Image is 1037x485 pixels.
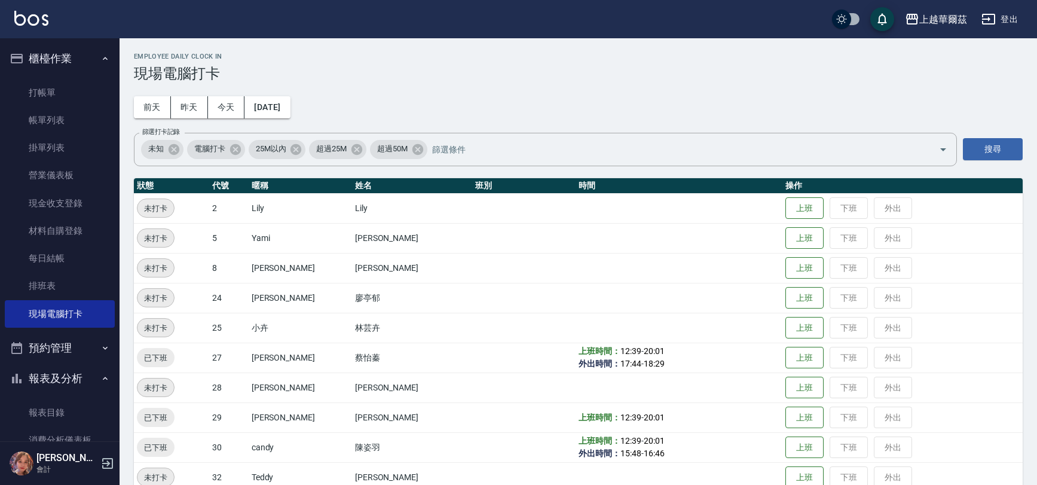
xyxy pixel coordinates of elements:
[5,43,115,74] button: 櫃檯作業
[249,402,352,432] td: [PERSON_NAME]
[10,452,33,475] img: Person
[352,432,472,462] td: 陳姿羽
[137,411,175,424] span: 已下班
[5,333,115,364] button: 預約管理
[785,377,824,399] button: 上班
[782,178,1023,194] th: 操作
[249,283,352,313] td: [PERSON_NAME]
[14,11,48,26] img: Logo
[187,140,245,159] div: 電腦打卡
[137,352,175,364] span: 已下班
[576,402,782,432] td: -
[934,140,953,159] button: Open
[137,202,174,215] span: 未打卡
[785,227,824,249] button: 上班
[644,449,665,458] span: 16:46
[5,79,115,106] a: 打帳單
[5,363,115,394] button: 報表及分析
[579,346,620,356] b: 上班時間：
[5,134,115,161] a: 掛單列表
[141,140,183,159] div: 未知
[134,96,171,118] button: 前天
[919,12,967,27] div: 上越華爾茲
[142,127,180,136] label: 篩選打卡記錄
[244,96,290,118] button: [DATE]
[785,317,824,339] button: 上班
[963,138,1023,160] button: 搜尋
[209,283,249,313] td: 24
[5,245,115,272] a: 每日結帳
[352,178,472,194] th: 姓名
[352,283,472,313] td: 廖亭郁
[5,190,115,217] a: 現金收支登錄
[5,300,115,328] a: 現場電腦打卡
[249,178,352,194] th: 暱稱
[187,143,233,155] span: 電腦打卡
[249,343,352,373] td: [PERSON_NAME]
[785,347,824,369] button: 上班
[579,436,620,446] b: 上班時間：
[785,407,824,429] button: 上班
[352,313,472,343] td: 林芸卉
[579,359,620,368] b: 外出時間：
[620,449,641,458] span: 15:48
[620,359,641,368] span: 17:44
[36,452,97,464] h5: [PERSON_NAME]
[249,313,352,343] td: 小卉
[137,441,175,454] span: 已下班
[249,140,306,159] div: 25M以內
[141,143,171,155] span: 未知
[137,292,174,304] span: 未打卡
[352,223,472,253] td: [PERSON_NAME]
[249,223,352,253] td: Yami
[644,359,665,368] span: 18:29
[370,140,427,159] div: 超過50M
[137,471,174,484] span: 未打卡
[870,7,894,31] button: save
[352,373,472,402] td: [PERSON_NAME]
[5,399,115,426] a: 報表目錄
[620,413,641,422] span: 12:39
[785,437,824,459] button: 上班
[785,287,824,309] button: 上班
[352,343,472,373] td: 蔡怡蓁
[209,178,249,194] th: 代號
[209,432,249,462] td: 30
[209,373,249,402] td: 28
[249,253,352,283] td: [PERSON_NAME]
[620,346,641,356] span: 12:39
[579,413,620,422] b: 上班時間：
[472,178,576,194] th: 班別
[352,253,472,283] td: [PERSON_NAME]
[785,197,824,219] button: 上班
[137,382,174,394] span: 未打卡
[5,272,115,300] a: 排班表
[209,402,249,432] td: 29
[36,464,97,475] p: 會計
[644,436,665,446] span: 20:01
[309,143,354,155] span: 超過25M
[644,413,665,422] span: 20:01
[785,257,824,279] button: 上班
[249,193,352,223] td: Lily
[249,143,293,155] span: 25M以內
[620,436,641,446] span: 12:39
[209,343,249,373] td: 27
[352,402,472,432] td: [PERSON_NAME]
[249,432,352,462] td: candy
[644,346,665,356] span: 20:01
[5,161,115,189] a: 營業儀表板
[5,426,115,454] a: 消費分析儀表板
[309,140,366,159] div: 超過25M
[576,178,782,194] th: 時間
[370,143,415,155] span: 超過50M
[209,313,249,343] td: 25
[576,432,782,462] td: - -
[171,96,208,118] button: 昨天
[134,65,1023,82] h3: 現場電腦打卡
[249,373,352,402] td: [PERSON_NAME]
[352,193,472,223] td: Lily
[576,343,782,373] td: - -
[208,96,245,118] button: 今天
[579,449,620,458] b: 外出時間：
